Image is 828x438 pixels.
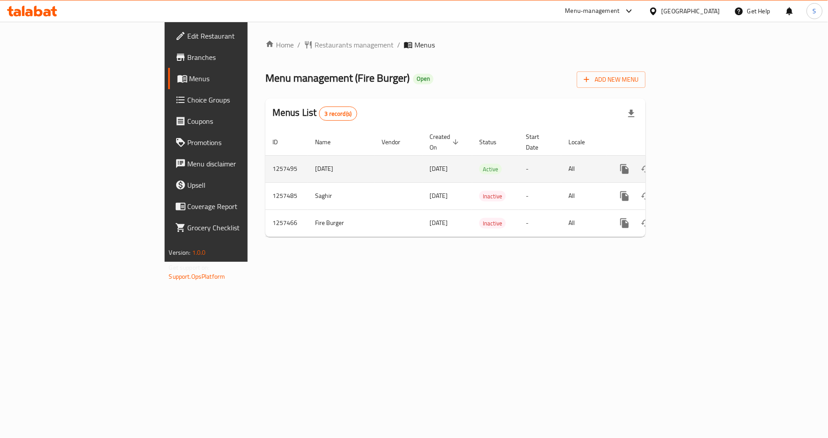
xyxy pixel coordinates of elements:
[168,47,303,68] a: Branches
[565,6,620,16] div: Menu-management
[188,137,296,148] span: Promotions
[561,209,607,237] td: All
[272,137,289,147] span: ID
[568,137,596,147] span: Locale
[635,213,657,234] button: Change Status
[319,110,357,118] span: 3 record(s)
[169,247,191,258] span: Version:
[519,182,561,209] td: -
[169,262,210,273] span: Get support on:
[430,131,461,153] span: Created On
[265,129,706,237] table: enhanced table
[414,39,435,50] span: Menus
[519,209,561,237] td: -
[168,25,303,47] a: Edit Restaurant
[397,39,400,50] li: /
[188,201,296,212] span: Coverage Report
[315,137,342,147] span: Name
[479,218,506,229] span: Inactive
[188,116,296,126] span: Coupons
[561,182,607,209] td: All
[584,74,639,85] span: Add New Menu
[169,271,225,282] a: Support.OpsPlatform
[272,106,357,121] h2: Menus List
[168,89,303,110] a: Choice Groups
[526,131,551,153] span: Start Date
[188,31,296,41] span: Edit Restaurant
[192,247,206,258] span: 1.0.0
[168,68,303,89] a: Menus
[168,132,303,153] a: Promotions
[635,185,657,207] button: Change Status
[188,158,296,169] span: Menu disclaimer
[168,110,303,132] a: Coupons
[168,196,303,217] a: Coverage Report
[308,182,375,209] td: Saghir
[519,155,561,182] td: -
[621,103,642,124] div: Export file
[265,68,410,88] span: Menu management ( Fire Burger )
[614,158,635,180] button: more
[413,75,434,83] span: Open
[561,155,607,182] td: All
[189,73,296,84] span: Menus
[479,164,502,174] span: Active
[813,6,816,16] span: S
[430,190,448,201] span: [DATE]
[188,52,296,63] span: Branches
[430,217,448,229] span: [DATE]
[413,74,434,84] div: Open
[168,153,303,174] a: Menu disclaimer
[188,95,296,105] span: Choice Groups
[614,185,635,207] button: more
[315,39,394,50] span: Restaurants management
[614,213,635,234] button: more
[430,163,448,174] span: [DATE]
[304,39,394,50] a: Restaurants management
[479,137,508,147] span: Status
[188,180,296,190] span: Upsell
[577,71,646,88] button: Add New Menu
[265,39,646,50] nav: breadcrumb
[188,222,296,233] span: Grocery Checklist
[308,209,375,237] td: Fire Burger
[382,137,412,147] span: Vendor
[479,191,506,201] span: Inactive
[662,6,720,16] div: [GEOGRAPHIC_DATA]
[168,174,303,196] a: Upsell
[607,129,706,156] th: Actions
[319,107,358,121] div: Total records count
[308,155,375,182] td: [DATE]
[168,217,303,238] a: Grocery Checklist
